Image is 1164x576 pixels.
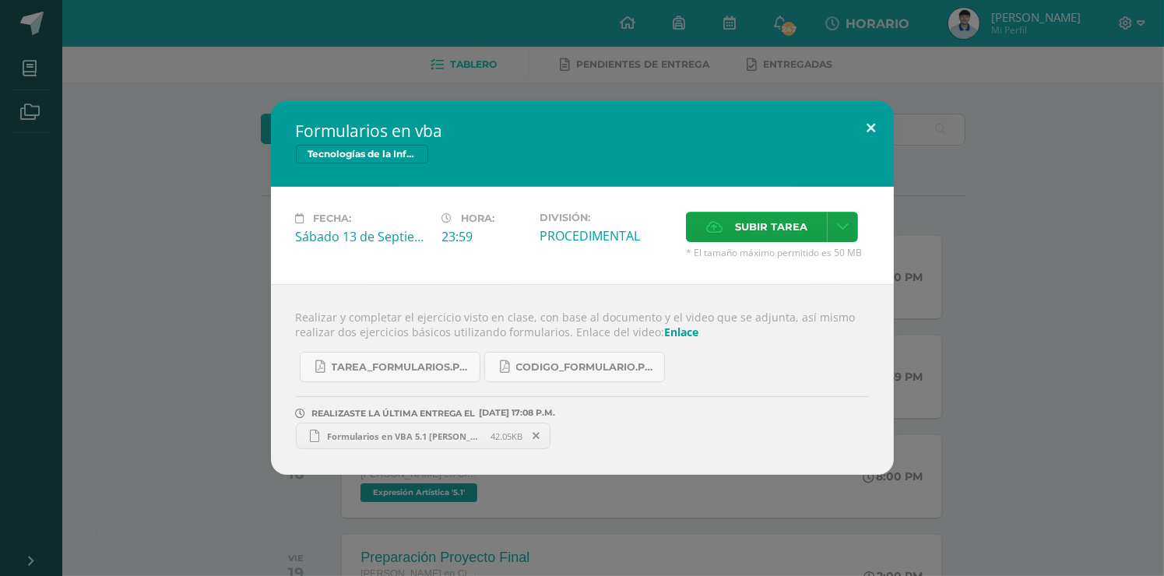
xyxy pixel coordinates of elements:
a: Enlace [665,325,699,339]
span: * El tamaño máximo permitido es 50 MB [686,246,869,259]
button: Close (Esc) [849,101,894,154]
div: 23:59 [442,228,527,245]
span: REALIZASTE LA ÚLTIMA ENTREGA EL [312,408,476,419]
h2: Formularios en vba [296,120,869,142]
span: Tarea_formularios.pdf [332,361,472,374]
span: 42.05KB [491,430,522,442]
div: Sábado 13 de Septiembre [296,228,430,245]
div: PROCEDIMENTAL [540,227,673,244]
span: Fecha: [314,212,352,224]
div: Realizar y completar el ejercicio visto en clase, con base al documento y el video que se adjunta... [271,284,894,475]
a: CODIGO_formulario.pdf [484,352,665,382]
span: Formularios en VBA 5.1 [PERSON_NAME],[PERSON_NAME],[PERSON_NAME].xlsm [319,430,491,442]
span: Subir tarea [735,212,807,241]
span: Remover entrega [523,427,550,444]
span: Tecnologías de la Información y Comunicación 5 [296,145,428,163]
a: Formularios en VBA 5.1 [PERSON_NAME],[PERSON_NAME],[PERSON_NAME].xlsm 42.05KB [296,423,551,449]
span: CODIGO_formulario.pdf [516,361,656,374]
span: Hora: [462,212,495,224]
label: División: [540,212,673,223]
a: Tarea_formularios.pdf [300,352,480,382]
